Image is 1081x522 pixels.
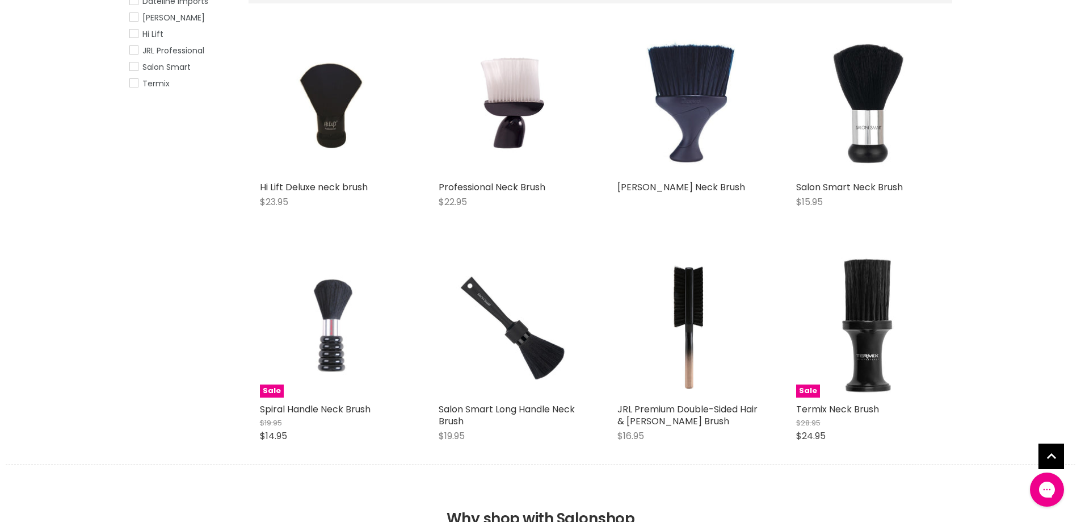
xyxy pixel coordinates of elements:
[284,253,380,398] img: Spiral Handle Neck Brush
[641,31,738,176] img: Denman Neck Brush
[617,253,762,398] img: JRL Premium Double-Sided Hair & Beard Brush
[796,195,823,208] span: $15.95
[260,429,287,442] span: $14.95
[462,31,559,176] img: Professional Neck Brush
[617,31,762,176] a: Denman Neck Brush
[129,11,234,24] a: Denman
[142,61,191,73] span: Salon Smart
[796,417,821,428] span: $28.95
[142,45,204,56] span: JRL Professional
[260,195,288,208] span: $23.95
[260,417,282,428] span: $19.95
[142,12,205,23] span: [PERSON_NAME]
[439,195,467,208] span: $22.95
[1024,469,1070,511] iframe: Gorgias live chat messenger
[796,429,826,442] span: $24.95
[129,28,234,40] a: Hi Lift
[142,28,163,40] span: Hi Lift
[617,429,644,442] span: $16.95
[142,78,170,89] span: Termix
[439,403,575,428] a: Salon Smart Long Handle Neck Brush
[129,61,234,73] a: Salon Smart
[617,181,745,194] a: [PERSON_NAME] Neck Brush
[796,253,941,398] a: Termix Neck BrushSale
[439,253,583,398] img: Salon Smart Long Handle Neck Brush
[260,31,405,176] img: Hi Lift Deluxe neck brush
[796,253,941,398] img: Termix Neck Brush
[439,31,583,176] a: Professional Neck Brush
[260,181,368,194] a: Hi Lift Deluxe neck brush
[796,385,820,398] span: Sale
[796,403,879,416] a: Termix Neck Brush
[439,181,545,194] a: Professional Neck Brush
[796,31,941,176] img: Salon Smart Neck Brush
[129,77,234,90] a: Termix
[439,429,465,442] span: $19.95
[129,44,234,57] a: JRL Professional
[260,253,405,398] a: Spiral Handle Neck BrushSale
[617,403,758,428] a: JRL Premium Double-Sided Hair & [PERSON_NAME] Brush
[260,403,371,416] a: Spiral Handle Neck Brush
[260,385,284,398] span: Sale
[796,181,903,194] a: Salon Smart Neck Brush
